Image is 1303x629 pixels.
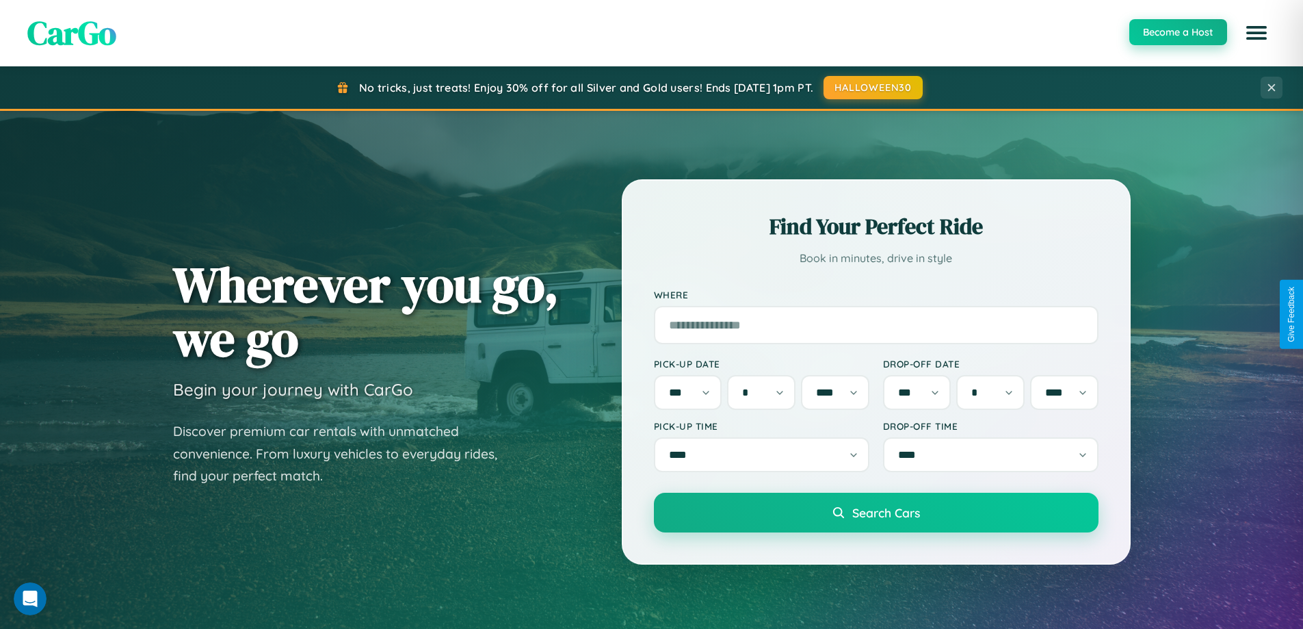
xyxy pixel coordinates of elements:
[27,10,116,55] span: CarGo
[883,358,1098,370] label: Drop-off Date
[824,76,923,99] button: HALLOWEEN30
[654,211,1098,242] h2: Find Your Perfect Ride
[883,420,1098,432] label: Drop-off Time
[1237,14,1276,52] button: Open menu
[852,505,920,520] span: Search Cars
[1129,19,1227,45] button: Become a Host
[359,81,813,94] span: No tricks, just treats! Enjoy 30% off for all Silver and Gold users! Ends [DATE] 1pm PT.
[654,248,1098,268] p: Book in minutes, drive in style
[173,420,515,487] p: Discover premium car rentals with unmatched convenience. From luxury vehicles to everyday rides, ...
[654,493,1098,532] button: Search Cars
[173,379,413,400] h3: Begin your journey with CarGo
[654,358,869,370] label: Pick-up Date
[14,582,47,615] iframe: Intercom live chat
[654,420,869,432] label: Pick-up Time
[1287,287,1296,342] div: Give Feedback
[173,257,559,365] h1: Wherever you go, we go
[654,289,1098,300] label: Where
